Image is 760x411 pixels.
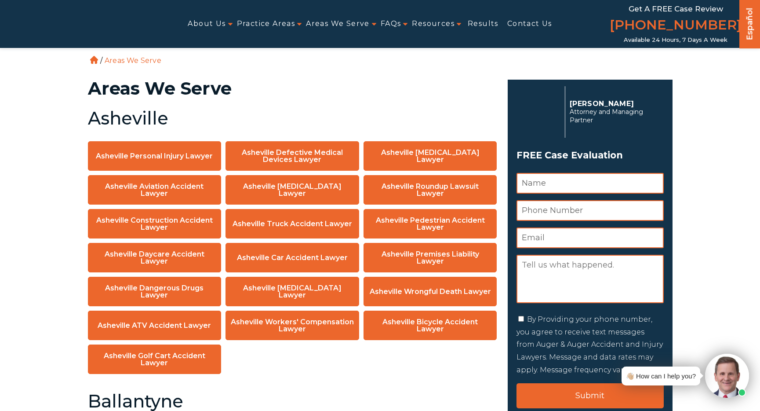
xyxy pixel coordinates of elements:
a: Results [468,14,498,34]
input: Name [516,173,664,194]
a: [PHONE_NUMBER] [610,15,742,37]
img: Intaker widget Avatar [705,354,749,398]
a: Asheville Premises Liability Lawyer [364,243,497,272]
input: Email [516,228,664,248]
h1: Areas We Serve [88,80,497,97]
a: Asheville Dangerous Drugs Lawyer [88,277,222,306]
a: Areas We Serve [306,14,370,34]
li: Areas We Serve [102,56,164,65]
label: By Providing your phone number, you agree to receive text messages from Auger & Auger Accident an... [516,315,663,374]
a: Asheville Pedestrian Accident Lawyer [364,209,497,239]
a: About Us [188,14,225,34]
a: Resources [412,14,455,34]
a: Asheville Wrongful Death Lawyer [364,277,497,306]
a: Asheville Bicycle Accident Lawyer [364,311,497,340]
a: Home [90,56,98,64]
input: Submit [516,383,664,408]
a: Asheville [MEDICAL_DATA] Lawyer [225,175,359,205]
h2: Asheville [88,109,497,128]
img: Herbert Auger [516,90,560,134]
span: FREE Case Evaluation [516,147,664,164]
span: Attorney and Managing Partner [570,108,659,125]
a: Asheville Construction Accident Lawyer [88,209,222,239]
a: Contact Us [507,14,552,34]
span: Get a FREE Case Review [629,4,723,13]
a: Asheville Truck Accident Lawyer [225,209,359,239]
div: 👋🏼 How can I help you? [626,370,696,382]
a: Asheville Defective Medical Devices Lawyer [225,141,359,171]
a: Asheville [MEDICAL_DATA] Lawyer [225,277,359,306]
h2: Ballantyne [88,392,497,411]
a: Asheville Roundup Lawsuit Lawyer [364,175,497,205]
a: Asheville Car Accident Lawyer [225,243,359,272]
a: Asheville Golf Cart Accident Lawyer [88,345,222,374]
a: FAQs [381,14,401,34]
a: Asheville ATV Accident Lawyer [88,311,222,340]
a: Asheville Workers' Compensation Lawyer [225,311,359,340]
a: Asheville Daycare Accident Lawyer [88,243,222,272]
p: [PERSON_NAME] [570,99,659,108]
input: Phone Number [516,200,664,221]
span: Available 24 Hours, 7 Days a Week [624,37,727,44]
a: Asheville Aviation Accident Lawyer [88,175,222,205]
a: Practice Areas [237,14,295,34]
img: Auger & Auger Accident and Injury Lawyers Logo [5,15,130,33]
a: Asheville [MEDICAL_DATA] Lawyer [364,141,497,171]
a: Asheville Personal Injury Lawyer [88,141,222,171]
